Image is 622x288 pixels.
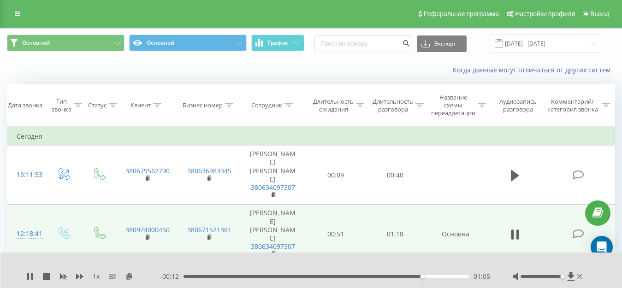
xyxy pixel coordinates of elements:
[240,146,306,205] td: [PERSON_NAME] [PERSON_NAME]
[17,225,36,243] div: 12:18:41
[251,101,282,109] div: Сотрудник
[129,35,247,51] button: Основной
[93,272,100,281] span: 1 x
[373,98,413,113] div: Длительность разговора
[251,242,295,251] a: 380634097307
[251,35,304,51] button: График
[366,146,425,205] td: 00:40
[22,39,50,47] span: Основной
[591,236,613,258] div: Open Intercom Messenger
[314,35,412,52] input: Поиск по номеру
[515,10,575,18] span: Настройки профиля
[366,205,425,264] td: 01:18
[7,127,615,146] td: Сегодня
[421,275,424,278] div: Accessibility label
[545,98,599,113] div: Комментарий/категория звонка
[423,10,499,18] span: Реферальная программа
[17,166,36,184] div: 13:11:53
[7,35,124,51] button: Основной
[240,205,306,264] td: [PERSON_NAME] [PERSON_NAME]
[52,98,71,113] div: Тип звонка
[313,98,354,113] div: Длительность ожидания
[306,205,366,264] td: 00:51
[160,272,184,281] span: - 00:12
[187,166,231,175] a: 380636983345
[187,225,231,234] a: 380671521361
[590,10,610,18] span: Выход
[453,65,615,74] a: Когда данные могут отличаться от других систем
[8,101,42,109] div: Дата звонка
[268,40,288,46] span: График
[495,98,541,113] div: Аудиозапись разговора
[125,166,170,175] a: 380679562790
[417,35,467,52] button: Экспорт
[251,183,295,192] a: 380634097307
[130,101,151,109] div: Клиент
[431,94,475,117] div: Название схемы переадресации
[306,146,366,205] td: 00:09
[425,205,486,264] td: Основна
[183,101,223,109] div: Бизнес номер
[125,225,170,234] a: 380974000450
[474,272,490,281] span: 01:05
[88,101,107,109] div: Статус
[561,275,564,278] div: Accessibility label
